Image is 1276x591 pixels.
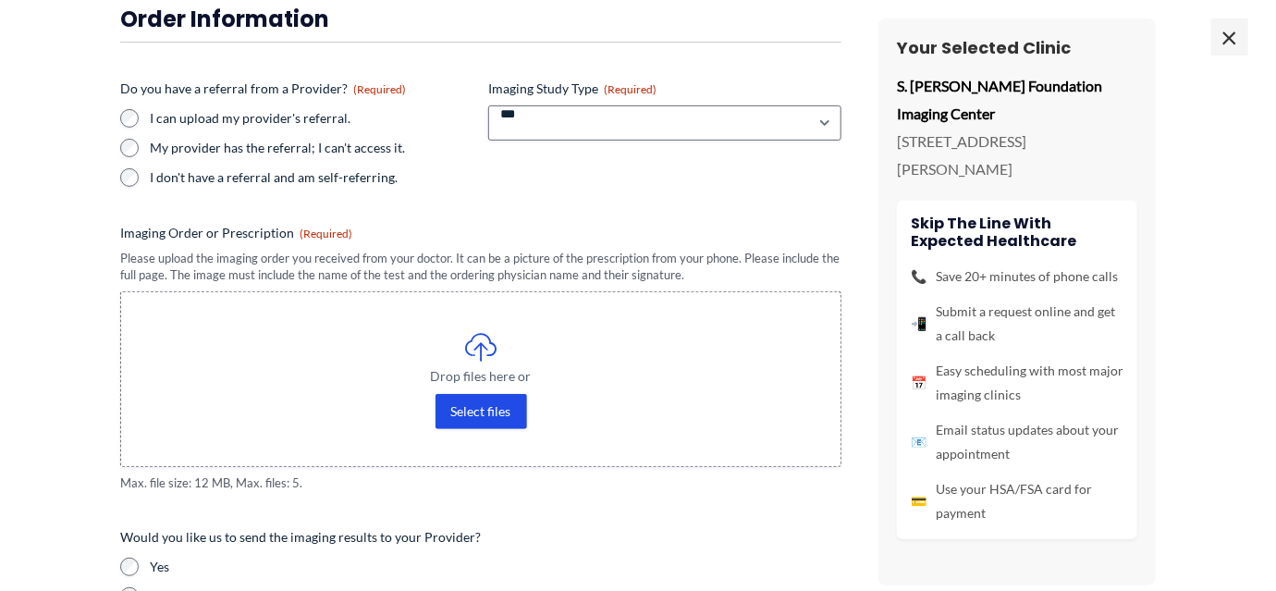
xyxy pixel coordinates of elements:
li: Submit a request online and get a call back [911,300,1123,348]
span: (Required) [353,82,406,96]
span: 📲 [911,312,926,336]
div: Please upload the imaging order you received from your doctor. It can be a picture of the prescri... [120,250,841,284]
span: 💳 [911,489,926,513]
span: Drop files here or [158,370,804,383]
h3: Your Selected Clinic [897,37,1137,58]
button: select files, imaging order or prescription(required) [436,394,527,429]
span: (Required) [604,82,656,96]
span: 📧 [911,430,926,454]
span: (Required) [300,227,352,240]
p: [STREET_ADDRESS][PERSON_NAME] [897,128,1137,182]
h4: Skip the line with Expected Healthcare [911,215,1123,250]
li: Use your HSA/FSA card for payment [911,477,1123,525]
label: I can upload my provider's referral. [150,109,473,128]
p: S. [PERSON_NAME] Foundation Imaging Center [897,72,1137,127]
h3: Order Information [120,5,841,33]
li: Easy scheduling with most major imaging clinics [911,359,1123,407]
span: 📅 [911,371,926,395]
label: I don't have a referral and am self-referring. [150,168,473,187]
span: × [1211,18,1248,55]
legend: Do you have a referral from a Provider? [120,80,406,98]
label: Imaging Study Type [488,80,841,98]
label: Imaging Order or Prescription [120,224,841,242]
legend: Would you like us to send the imaging results to your Provider? [120,528,481,547]
span: 📞 [911,265,926,289]
span: Max. file size: 12 MB, Max. files: 5. [120,474,841,492]
li: Save 20+ minutes of phone calls [911,265,1123,289]
label: Yes [150,558,841,576]
li: Email status updates about your appointment [911,418,1123,466]
label: My provider has the referral; I can't access it. [150,139,473,157]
